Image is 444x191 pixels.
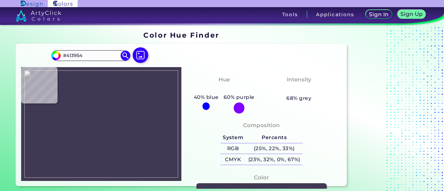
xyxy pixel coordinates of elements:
h3: Pastel [287,85,311,93]
h5: Percents [246,132,303,143]
a: Sign In [367,10,391,18]
h4: Color [254,173,269,182]
img: logo_artyclick_colors_white.svg [16,10,61,21]
h5: Sign In [370,12,387,17]
h3: Applications [316,12,354,17]
iframe: Advertisement [349,29,431,189]
h5: Sign Up [402,12,422,17]
h3: Bluish Purple [201,85,248,93]
h3: Tools [282,12,298,17]
h4: Intensity [287,75,311,84]
h5: (25%, 22%, 33%) [246,143,303,154]
h5: 60% purple [221,93,257,101]
h4: Composition [243,121,280,130]
h5: 68% grey [286,94,311,102]
h5: 40% blue [191,93,221,101]
img: ArtyClick Design logo [21,1,43,7]
a: Sign Up [399,10,424,18]
h4: Hue [218,75,230,84]
h1: Color Hue Finder [143,30,219,40]
img: icon search [121,51,130,60]
h5: RGB [220,143,246,154]
img: icon picture [133,47,148,63]
h5: CMYK [220,154,246,165]
input: type color.. [61,51,121,60]
h5: (23%, 32%, 0%, 67%) [246,154,303,165]
img: debfb242-9870-4780-ba05-ecf89b7cf16c [24,70,178,178]
h5: System [220,132,246,143]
